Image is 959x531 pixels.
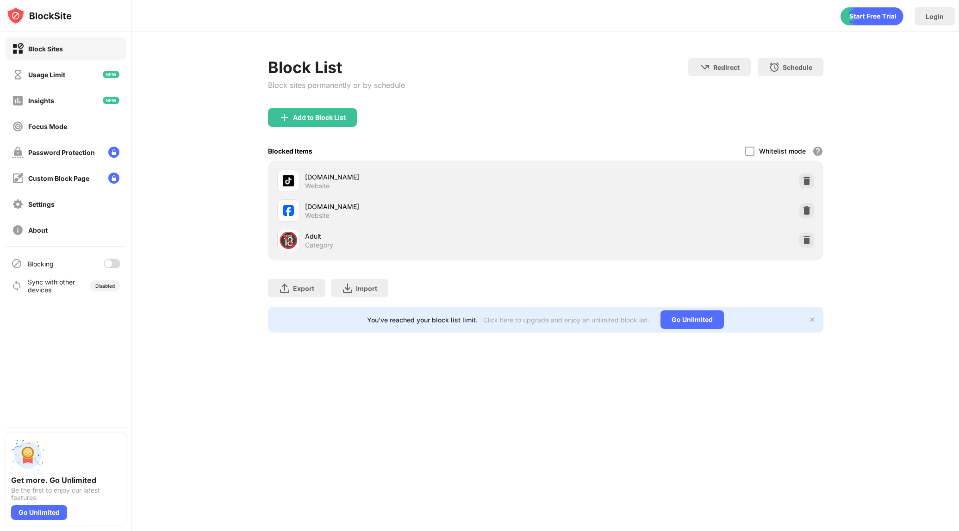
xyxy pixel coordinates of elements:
div: About [28,226,48,234]
img: insights-off.svg [12,95,24,106]
img: sync-icon.svg [11,280,22,291]
img: new-icon.svg [103,71,119,78]
img: block-on.svg [12,43,24,55]
div: Website [305,211,330,220]
img: focus-off.svg [12,121,24,132]
div: Focus Mode [28,123,67,130]
div: Insights [28,97,54,105]
div: Block List [268,58,405,77]
div: [DOMAIN_NAME] [305,202,546,211]
div: Go Unlimited [11,505,67,520]
img: time-usage-off.svg [12,69,24,80]
div: Add to Block List [293,114,346,121]
div: Website [305,182,330,190]
div: Redirect [713,63,740,71]
div: Be the first to enjoy our latest features [11,487,120,501]
img: favicons [283,205,294,216]
div: Blocked Items [268,147,312,155]
div: Go Unlimited [660,310,724,329]
img: password-protection-off.svg [12,147,24,158]
div: Custom Block Page [28,174,89,182]
div: Schedule [783,63,812,71]
img: lock-menu.svg [108,147,119,158]
div: Whitelist mode [759,147,806,155]
img: settings-off.svg [12,198,24,210]
div: Password Protection [28,148,95,156]
img: new-icon.svg [103,97,119,104]
div: [DOMAIN_NAME] [305,172,546,182]
div: Usage Limit [28,71,65,79]
img: favicons [283,175,294,186]
img: about-off.svg [12,224,24,236]
div: Sync with other devices [28,278,75,294]
div: Disabled [95,283,115,289]
div: Adult [305,231,546,241]
div: You’ve reached your block list limit. [367,316,478,324]
div: Block Sites [28,45,63,53]
div: Login [926,12,944,20]
img: x-button.svg [809,316,816,323]
img: blocking-icon.svg [11,258,22,269]
img: push-unlimited.svg [11,438,44,472]
div: Category [305,241,333,249]
div: Block sites permanently or by schedule [268,80,405,90]
div: 🔞 [279,231,298,250]
div: Export [293,284,314,292]
div: Get more. Go Unlimited [11,475,120,485]
img: lock-menu.svg [108,173,119,184]
div: Blocking [28,260,54,268]
img: customize-block-page-off.svg [12,173,24,184]
img: logo-blocksite.svg [6,6,72,25]
div: Settings [28,200,55,208]
div: Import [356,284,377,292]
div: Click here to upgrade and enjoy an unlimited block list. [483,316,649,324]
div: animation [841,7,903,25]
